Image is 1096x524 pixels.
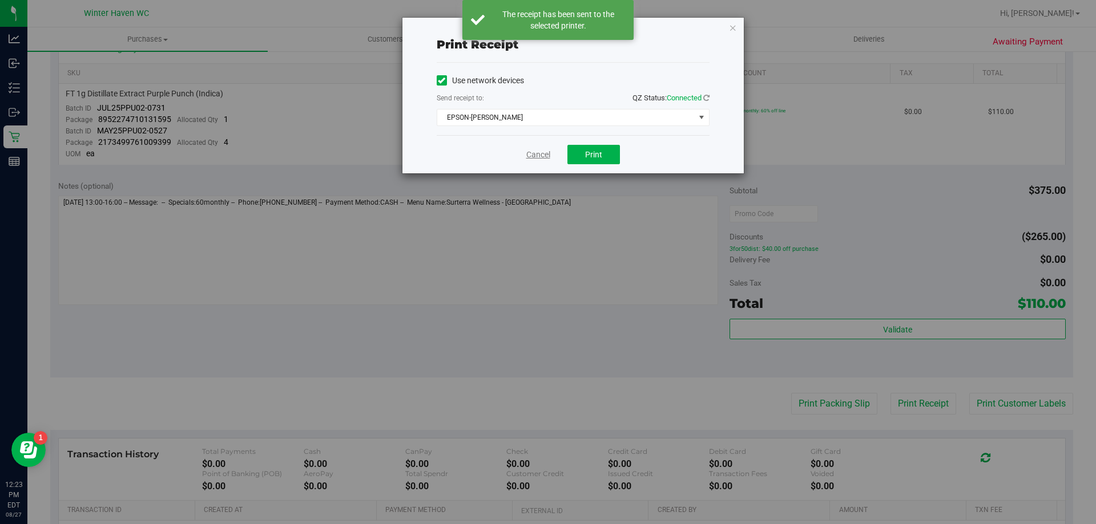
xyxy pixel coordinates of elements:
iframe: Resource center unread badge [34,431,47,445]
span: EPSON-[PERSON_NAME] [437,109,695,125]
button: Print [567,145,620,164]
iframe: Resource center [11,433,46,467]
span: QZ Status: [632,94,710,102]
span: Print receipt [437,38,518,51]
a: Cancel [526,149,550,161]
div: The receipt has been sent to the selected printer. [491,9,625,31]
span: Print [585,150,602,159]
label: Send receipt to: [437,93,484,103]
label: Use network devices [437,75,524,87]
span: select [694,109,708,125]
span: Connected [667,94,702,102]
